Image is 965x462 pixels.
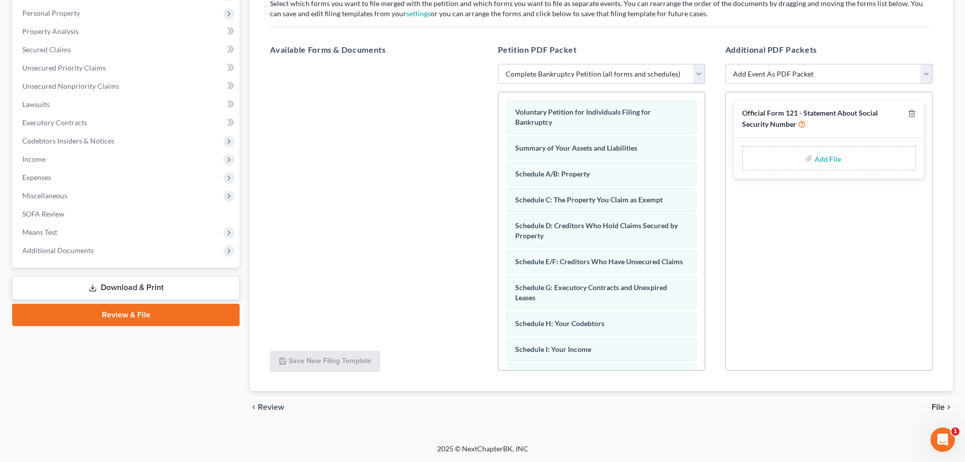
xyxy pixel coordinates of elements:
a: settings [406,9,431,18]
span: Summary of Your Assets and Liabilities [515,144,637,152]
a: SOFA Review [14,205,240,223]
h5: Available Forms & Documents [270,44,477,56]
a: Unsecured Priority Claims [14,59,240,77]
h5: Additional PDF Packets [725,44,933,56]
span: Property Analysis [22,27,79,35]
i: chevron_right [945,403,953,411]
a: Lawsuits [14,95,240,114]
span: Expenses [22,173,51,182]
span: Executory Contracts [22,118,87,127]
div: 2025 © NextChapterBK, INC [194,444,771,462]
span: Petition PDF Packet [498,45,577,54]
span: Official Form 121 - Statement About Social Security Number [742,109,878,128]
a: Executory Contracts [14,114,240,132]
button: Save New Filing Template [270,351,380,372]
span: Income [22,155,46,163]
span: Codebtors Insiders & Notices [22,136,114,145]
i: chevron_left [250,403,258,411]
a: Review & File [12,304,240,326]
span: Schedule I: Your Income [515,345,591,353]
span: Review [258,403,284,411]
span: Lawsuits [22,100,50,109]
span: Additional Documents [22,246,94,255]
a: Download & Print [12,276,240,300]
span: Personal Property [22,9,80,17]
iframe: Intercom live chat [931,428,955,452]
a: Unsecured Nonpriority Claims [14,77,240,95]
span: 1 [951,428,959,436]
span: Secured Claims [22,45,71,54]
span: Schedule G: Executory Contracts and Unexpired Leases [515,283,667,302]
span: Unsecured Nonpriority Claims [22,82,119,90]
span: SOFA Review [22,209,64,218]
button: chevron_left Review [250,403,294,411]
span: Unsecured Priority Claims [22,63,106,72]
span: Voluntary Petition for Individuals Filing for Bankruptcy [515,108,651,126]
span: Schedule C: The Property You Claim as Exempt [515,195,663,204]
span: Schedule A/B: Property [515,169,590,178]
span: Means Test [22,228,57,236]
span: File [932,403,945,411]
span: Schedule D: Creditors Who Hold Claims Secured by Property [515,221,678,240]
span: Schedule H: Your Codebtors [515,319,604,328]
a: Property Analysis [14,22,240,41]
a: Secured Claims [14,41,240,59]
span: Miscellaneous [22,191,67,200]
span: Schedule E/F: Creditors Who Have Unsecured Claims [515,257,683,266]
